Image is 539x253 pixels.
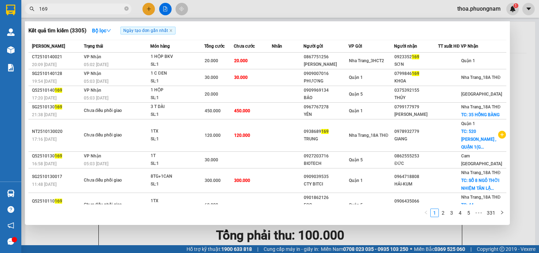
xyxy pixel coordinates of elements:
div: 0923352 [394,53,438,61]
span: 30.000 [205,75,218,80]
span: close-circle [124,6,129,11]
div: BẢO [304,94,349,102]
div: 1TX [151,197,204,205]
span: 60.000 [205,203,218,208]
span: close [169,29,173,32]
h3: Kết quả tìm kiếm ( 3305 ) [28,27,86,34]
span: Nha Trang_18A THĐ [461,195,501,200]
button: left [422,209,430,217]
div: SL: 1 [151,77,204,85]
span: VP Nhận [461,44,478,49]
span: 05:03 [DATE] [84,96,108,101]
span: search [29,6,34,11]
span: 300.000 [234,178,250,183]
div: SL: 1 [151,111,204,119]
div: 1 HỘP BKV [151,53,204,61]
div: Q52510130 [32,152,82,160]
div: 0978932779 [394,128,438,135]
div: 0901862126 [304,194,349,201]
span: down [106,28,111,33]
span: VP Nhận [84,154,101,158]
span: 20:09 [DATE] [32,62,56,67]
span: 20.000 [205,92,218,97]
img: warehouse-icon [7,46,15,54]
div: NT2510130020 [32,128,82,135]
span: TC: 520 [PERSON_NAME] , QUẬN 1(G... [461,129,496,150]
span: VP Nhận [84,88,101,93]
span: 169 [412,71,419,76]
div: TRUNG [304,135,349,143]
div: GIANG [394,135,438,143]
a: 331 [485,209,497,217]
span: 17:20 [DATE] [32,96,56,101]
span: [PERSON_NAME] [32,44,65,49]
div: 0938689 [304,128,349,135]
div: 0862555253 [394,152,438,160]
span: 30.000 [205,157,218,162]
span: Nha Trang_18A THĐ [461,104,501,109]
img: warehouse-icon [7,28,15,36]
li: 2 [439,209,447,217]
span: 169 [412,54,419,59]
div: ĐỨC [394,160,438,167]
a: 1 [431,209,438,217]
div: THỦY [394,94,438,102]
div: BIOTECH [304,160,349,167]
a: 2 [439,209,447,217]
li: 4 [456,209,464,217]
span: 120.000 [205,133,221,138]
li: 5 [464,209,473,217]
span: Nhãn [272,44,282,49]
span: 450.000 [205,108,221,113]
div: SL: 1 [151,160,204,168]
span: Người nhận [394,44,417,49]
span: 169 [55,154,62,158]
a: 3 [448,209,456,217]
span: Nha Trang_18A THĐ [461,170,501,175]
span: VP Gửi [349,44,362,49]
span: Chưa cước [234,44,255,49]
span: 17:16 [DATE] [32,137,56,142]
span: Quận 1 [349,178,363,183]
li: Next 5 Pages [473,209,484,217]
span: VP Nhận [84,54,101,59]
span: TC: 35 HỒNG BÀNG [461,112,500,117]
span: 11:48 [DATE] [32,182,56,187]
span: Trạng thái [84,44,103,49]
div: 1 HỘP [151,86,204,94]
span: 20.000 [234,58,248,63]
li: 331 [484,209,498,217]
span: TC: 44 [PERSON_NAME] [461,203,494,215]
div: CT2510140021 [32,53,82,61]
span: TC: SỐ 8 NGÔ THỜI NHIỆM TÂN LẬ... [461,178,499,191]
span: question-circle [7,206,14,213]
span: 16:58 [DATE] [32,161,56,166]
div: 1T [151,152,204,160]
li: Next Page [498,209,506,217]
div: [PERSON_NAME] [304,61,349,68]
span: Tổng cước [204,44,225,49]
span: Nha Trang_18A THĐ [461,75,501,80]
div: 0927203716 [304,152,349,160]
div: HẢI-KUM [394,181,438,188]
span: Quận 5 [349,157,363,162]
span: [GEOGRAPHIC_DATA] [461,92,502,97]
div: SG2510130 [32,103,82,111]
span: 450.000 [234,108,250,113]
div: 0906435066 [394,198,438,205]
span: Nha Trang_3HCT2 [349,58,384,63]
div: YÊN [304,111,349,118]
div: 0799846 [394,70,438,77]
div: [PERSON_NAME] [394,111,438,118]
a: 5 [465,209,473,217]
span: message [7,238,14,245]
span: Ngày tạo đơn gần nhất [120,27,176,34]
span: close-circle [124,6,129,12]
div: 0909007016 [304,70,349,77]
span: plus-circle [498,131,506,139]
div: CTY BITCI [304,181,349,188]
span: Nha Trang_18A THĐ [349,133,388,138]
li: Previous Page [422,209,430,217]
span: Quận 5 [349,92,363,97]
span: 21:38 [DATE] [32,112,56,117]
